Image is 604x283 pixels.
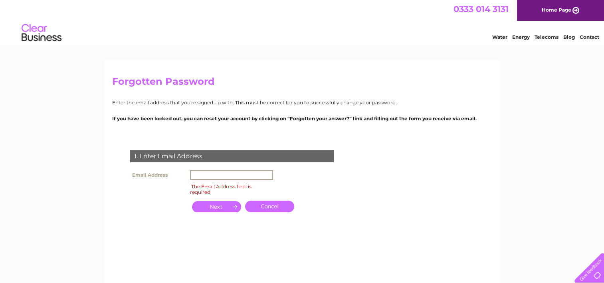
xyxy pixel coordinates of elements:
[130,150,334,162] div: 1. Enter Email Address
[114,4,491,39] div: Clear Business is a trading name of Verastar Limited (registered in [GEOGRAPHIC_DATA] No. 3667643...
[128,168,188,182] th: Email Address
[21,21,62,45] img: logo.png
[580,34,599,40] a: Contact
[492,34,507,40] a: Water
[190,182,252,196] div: The Email Address field is required
[112,76,492,91] h2: Forgotten Password
[535,34,558,40] a: Telecoms
[453,4,509,14] a: 0333 014 3131
[112,115,492,122] p: If you have been locked out, you can reset your account by clicking on “Forgotten your answer?” l...
[563,34,575,40] a: Blog
[245,201,294,212] a: Cancel
[512,34,530,40] a: Energy
[112,99,492,106] p: Enter the email address that you're signed up with. This must be correct for you to successfully ...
